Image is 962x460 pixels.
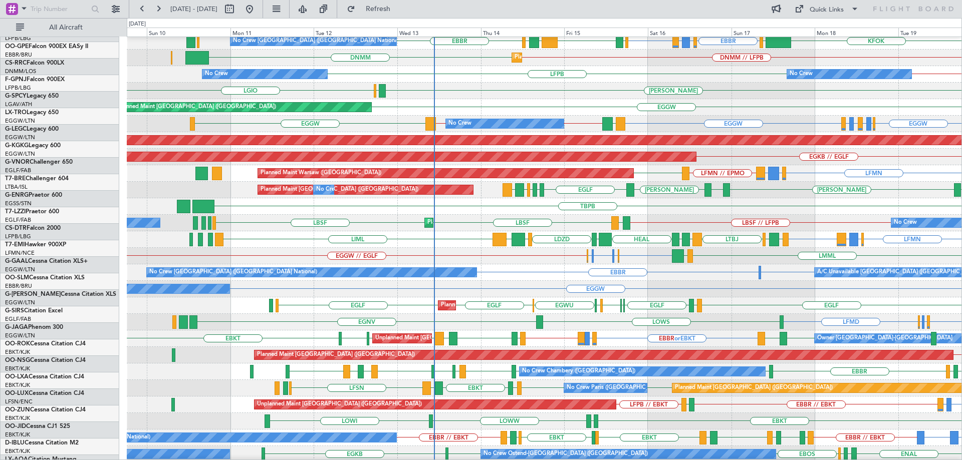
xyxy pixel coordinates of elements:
[5,143,61,149] a: G-KGKGLegacy 600
[261,182,418,197] div: Planned Maint [GEOGRAPHIC_DATA] ([GEOGRAPHIC_DATA])
[170,5,217,14] span: [DATE] - [DATE]
[5,77,27,83] span: F-GPNJ
[5,423,26,429] span: OO-JID
[5,93,59,99] a: G-SPCYLegacy 650
[5,414,30,422] a: EBKT/KJK
[790,67,813,82] div: No Crew
[5,282,32,290] a: EBBR/BRU
[448,116,471,131] div: No Crew
[397,28,481,37] div: Wed 13
[894,215,917,230] div: No Crew
[205,67,228,82] div: No Crew
[5,447,30,455] a: EBKT/KJK
[815,28,898,37] div: Mon 18
[5,374,29,380] span: OO-LXA
[5,117,35,125] a: EGGW/LTN
[257,397,422,412] div: Unplanned Maint [GEOGRAPHIC_DATA] ([GEOGRAPHIC_DATA])
[5,167,31,174] a: EGLF/FAB
[5,242,66,248] a: T7-EMIHawker 900XP
[5,183,28,191] a: LTBA/ISL
[5,348,30,356] a: EBKT/KJK
[481,28,565,37] div: Thu 14
[5,299,35,306] a: EGGW/LTN
[261,166,381,181] div: Planned Maint Warsaw ([GEOGRAPHIC_DATA])
[26,24,106,31] span: All Aircraft
[5,357,86,363] a: OO-NSGCessna Citation CJ4
[357,6,399,13] span: Refresh
[5,176,69,182] a: T7-BREChallenger 604
[5,176,26,182] span: T7-BRE
[5,134,35,141] a: EGGW/LTN
[5,440,79,446] a: D-IBLUCessna Citation M2
[5,258,88,264] a: G-GAALCessna Citation XLS+
[564,28,648,37] div: Fri 15
[648,28,732,37] div: Sat 16
[5,192,62,198] a: G-ENRGPraetor 600
[5,209,59,215] a: T7-LZZIPraetor 600
[5,143,29,149] span: G-KGKG
[5,35,31,42] a: LFPB/LBG
[5,126,27,132] span: G-LEGC
[5,324,28,330] span: G-JAGA
[5,159,30,165] span: G-VNOR
[817,331,952,346] div: Owner [GEOGRAPHIC_DATA]-[GEOGRAPHIC_DATA]
[5,357,30,363] span: OO-NSG
[5,275,85,281] a: OO-SLMCessna Citation XLS
[441,298,599,313] div: Planned Maint [GEOGRAPHIC_DATA] ([GEOGRAPHIC_DATA])
[515,50,618,65] div: Planned Maint Lagos ([PERSON_NAME])
[5,258,28,264] span: G-GAAL
[732,28,815,37] div: Sun 17
[5,332,35,339] a: EGGW/LTN
[5,423,70,429] a: OO-JIDCessna CJ1 525
[5,291,116,297] a: G-[PERSON_NAME]Cessna Citation XLS
[5,150,35,158] a: EGGW/LTN
[5,84,31,92] a: LFPB/LBG
[5,159,73,165] a: G-VNORChallenger 650
[233,34,401,49] div: No Crew [GEOGRAPHIC_DATA] ([GEOGRAPHIC_DATA] National)
[5,249,35,257] a: LFMN/NCE
[567,380,666,395] div: No Crew Paris ([GEOGRAPHIC_DATA])
[375,331,537,346] div: Unplanned Maint [GEOGRAPHIC_DATA]-[GEOGRAPHIC_DATA]
[5,341,30,347] span: OO-ROK
[5,407,86,413] a: OO-ZUNCessna Citation CJ4
[257,347,415,362] div: Planned Maint [GEOGRAPHIC_DATA] ([GEOGRAPHIC_DATA])
[5,110,27,116] span: LX-TRO
[5,110,59,116] a: LX-TROLegacy 650
[129,20,146,29] div: [DATE]
[5,291,61,297] span: G-[PERSON_NAME]
[522,364,635,379] div: No Crew Chambery ([GEOGRAPHIC_DATA])
[5,225,27,231] span: CS-DTR
[5,200,32,207] a: EGSS/STN
[5,365,30,372] a: EBKT/KJK
[5,51,32,59] a: EBBR/BRU
[5,242,25,248] span: T7-EMI
[5,60,27,66] span: CS-RRC
[5,44,29,50] span: OO-GPE
[810,5,844,15] div: Quick Links
[5,68,36,75] a: DNMM/LOS
[5,407,30,413] span: OO-ZUN
[5,440,25,446] span: D-IBLU
[427,215,478,230] div: Planned Maint Sofia
[5,398,33,405] a: LFSN/ENC
[5,315,31,323] a: EGLF/FAB
[5,44,88,50] a: OO-GPEFalcon 900EX EASy II
[5,266,35,273] a: EGGW/LTN
[5,77,65,83] a: F-GPNJFalcon 900EX
[149,265,317,280] div: No Crew [GEOGRAPHIC_DATA] ([GEOGRAPHIC_DATA] National)
[5,374,84,380] a: OO-LXACessna Citation CJ4
[342,1,402,17] button: Refresh
[5,390,84,396] a: OO-LUXCessna Citation CJ4
[5,431,30,438] a: EBKT/KJK
[5,60,64,66] a: CS-RRCFalcon 900LX
[5,308,24,314] span: G-SIRS
[5,324,63,330] a: G-JAGAPhenom 300
[5,93,27,99] span: G-SPCY
[316,182,339,197] div: No Crew
[31,2,88,17] input: Trip Number
[5,216,31,224] a: EGLF/FAB
[5,341,86,347] a: OO-ROKCessna Citation CJ4
[5,381,30,389] a: EBKT/KJK
[314,28,397,37] div: Tue 12
[5,101,32,108] a: LGAV/ATH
